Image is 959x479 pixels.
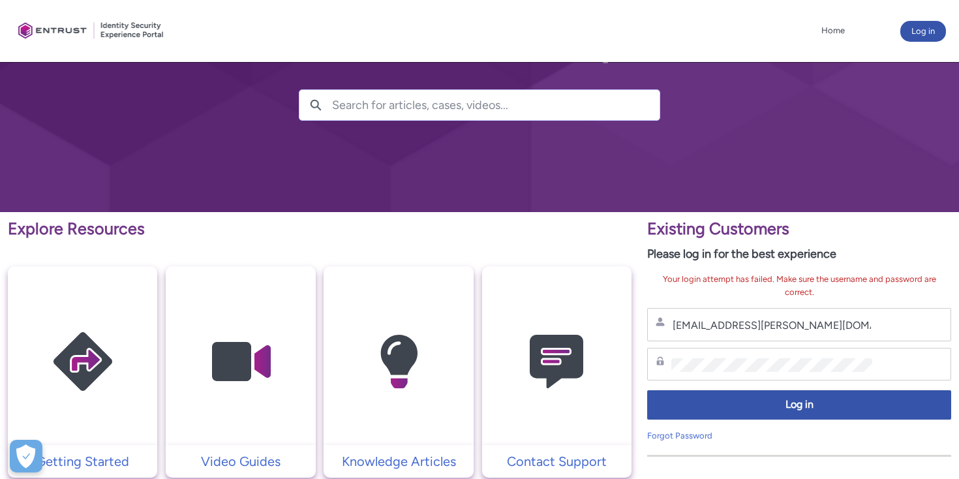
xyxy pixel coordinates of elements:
span: Log in [656,397,943,412]
div: Your login attempt has failed. Make sure the username and password are correct. [647,273,951,298]
p: Please log in for the best experience [647,245,951,263]
a: Contact Support [482,452,632,471]
a: Getting Started [8,452,157,471]
p: Existing Customers [647,217,951,241]
button: Search [299,90,332,120]
button: Log in [647,390,951,420]
p: Video Guides [172,452,309,471]
img: Video Guides [179,292,303,432]
a: Video Guides [166,452,315,471]
p: Explore Resources [8,217,632,241]
input: Search for articles, cases, videos... [332,90,660,120]
button: Log in [900,21,946,42]
img: Getting Started [21,292,145,432]
p: Knowledge Articles [330,452,466,471]
button: Open Preferences [10,440,42,472]
p: Getting Started [14,452,151,471]
img: Knowledge Articles [337,292,461,432]
img: Contact Support [495,292,618,432]
p: Contact Support [489,452,625,471]
h2: How Can We Help? [299,23,660,63]
a: Home [818,21,848,40]
div: Cookie Preferences [10,440,42,472]
input: Username [671,318,872,332]
a: Forgot Password [647,431,712,440]
a: Knowledge Articles [324,452,473,471]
